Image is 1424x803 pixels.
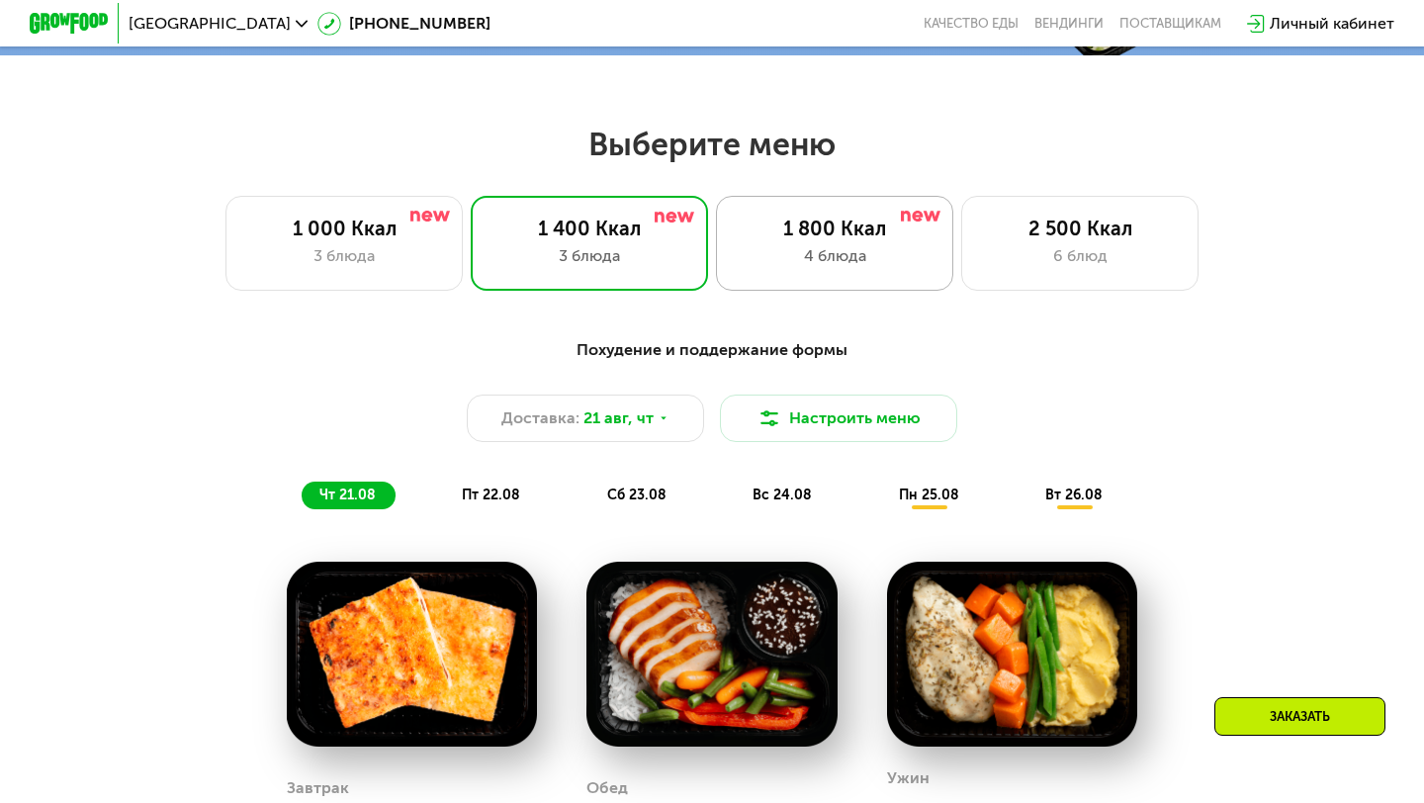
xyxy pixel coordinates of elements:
span: вс 24.08 [753,487,812,503]
div: Завтрак [287,773,349,803]
div: Личный кабинет [1270,12,1394,36]
div: Похудение и поддержание формы [127,338,1297,363]
a: Вендинги [1034,16,1104,32]
div: поставщикам [1119,16,1221,32]
span: [GEOGRAPHIC_DATA] [129,16,291,32]
span: пт 22.08 [462,487,520,503]
span: сб 23.08 [607,487,667,503]
div: 6 блюд [982,244,1178,268]
h2: Выберите меню [63,125,1361,164]
div: 4 блюда [737,244,933,268]
div: Ужин [887,763,930,793]
div: Заказать [1214,697,1385,736]
a: Качество еды [924,16,1019,32]
span: 21 авг, чт [583,406,654,430]
span: вт 26.08 [1045,487,1103,503]
div: 1 000 Ккал [246,217,442,240]
span: чт 21.08 [319,487,376,503]
span: пн 25.08 [899,487,959,503]
div: 3 блюда [246,244,442,268]
a: [PHONE_NUMBER] [317,12,490,36]
span: Доставка: [501,406,579,430]
div: 1 400 Ккал [491,217,687,240]
button: Настроить меню [720,395,957,442]
div: Обед [586,773,628,803]
div: 2 500 Ккал [982,217,1178,240]
div: 1 800 Ккал [737,217,933,240]
div: 3 блюда [491,244,687,268]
